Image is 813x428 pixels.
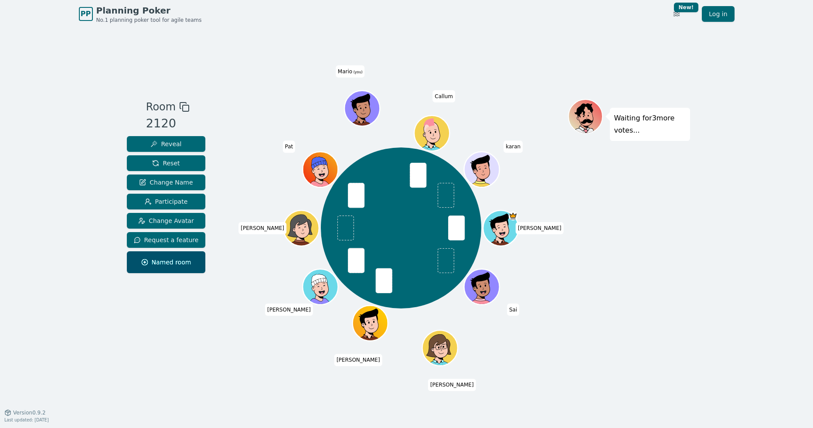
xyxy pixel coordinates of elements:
span: Change Avatar [138,216,194,225]
a: PPPlanning PokerNo.1 planning poker tool for agile teams [79,4,202,24]
span: Reset [152,159,180,168]
span: Version 0.9.2 [13,409,46,416]
p: Waiting for 3 more votes... [614,112,686,137]
span: Reveal [150,140,181,148]
div: 2120 [146,115,190,133]
button: New! [669,6,684,22]
span: PP [81,9,91,19]
button: Version0.9.2 [4,409,46,416]
span: Click to change your name [282,140,295,153]
span: Mohamed is the host [509,211,517,220]
span: Click to change your name [503,140,523,153]
span: Last updated: [DATE] [4,418,49,422]
button: Reset [127,155,206,171]
span: Request a feature [134,236,199,244]
span: Click to change your name [428,379,476,391]
span: Click to change your name [507,303,519,315]
span: Participate [145,197,188,206]
button: Reveal [127,136,206,152]
span: Named room [141,258,191,267]
span: Click to change your name [238,222,286,234]
button: Participate [127,194,206,209]
button: Change Avatar [127,213,206,229]
span: Click to change your name [516,222,564,234]
span: Room [146,99,176,115]
span: Click to change your name [336,65,365,77]
span: Click to change your name [334,354,382,366]
span: Click to change your name [432,90,455,102]
div: New! [674,3,699,12]
span: (you) [352,70,363,74]
span: Change Name [139,178,193,187]
button: Named room [127,251,206,273]
span: Planning Poker [96,4,202,17]
button: Click to change your avatar [346,92,379,125]
button: Request a feature [127,232,206,248]
span: No.1 planning poker tool for agile teams [96,17,202,24]
a: Log in [702,6,734,22]
span: Click to change your name [265,303,313,315]
button: Change Name [127,175,206,190]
